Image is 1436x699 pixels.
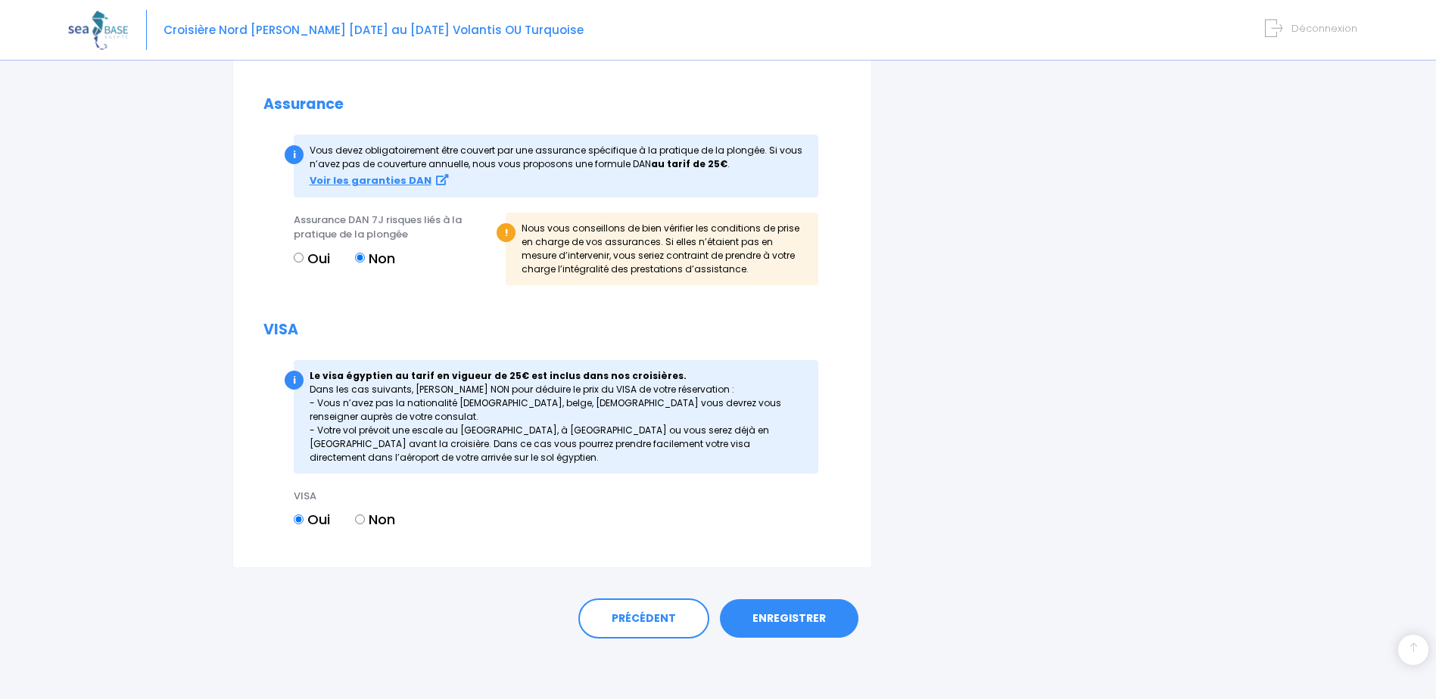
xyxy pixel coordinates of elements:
a: PRÉCÉDENT [578,598,709,639]
strong: au tarif de 25€ [651,157,727,170]
div: i [285,371,304,390]
div: Dans les cas suivants, [PERSON_NAME] NON pour déduire le prix du VISA de votre réservation : - Vo... [294,360,818,474]
h2: Assurance [263,96,841,113]
span: Croisière Nord [PERSON_NAME] [DATE] au [DATE] Volantis OU Turquoise [164,22,584,38]
span: Déconnexion [1291,21,1357,36]
div: Vous devez obligatoirement être couvert par une assurance spécifique à la pratique de la plong... [294,135,818,197]
h2: VISA [263,322,841,339]
strong: Le visa égyptien au tarif en vigueur de 25€ est inclus dans nos croisières. [310,369,687,382]
label: Non [355,509,395,530]
label: Oui [294,509,330,530]
div: i [285,145,304,164]
input: Non [355,253,365,263]
label: Non [355,248,395,269]
a: ENREGISTRER [720,599,858,638]
input: Oui [294,253,304,263]
label: Oui [294,248,330,269]
div: Nous vous conseillons de bien vérifier les conditions de prise en charge de vos assurances. Si el... [506,213,818,285]
strong: Voir les garanties DAN [310,173,431,188]
a: Voir les garanties DAN [310,174,448,187]
div: ! [497,223,516,242]
input: Non [355,514,365,524]
input: Oui [294,514,304,524]
span: Assurance DAN 7J risques liés à la pratique de la plongée [294,213,462,242]
span: VISA [294,489,316,503]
